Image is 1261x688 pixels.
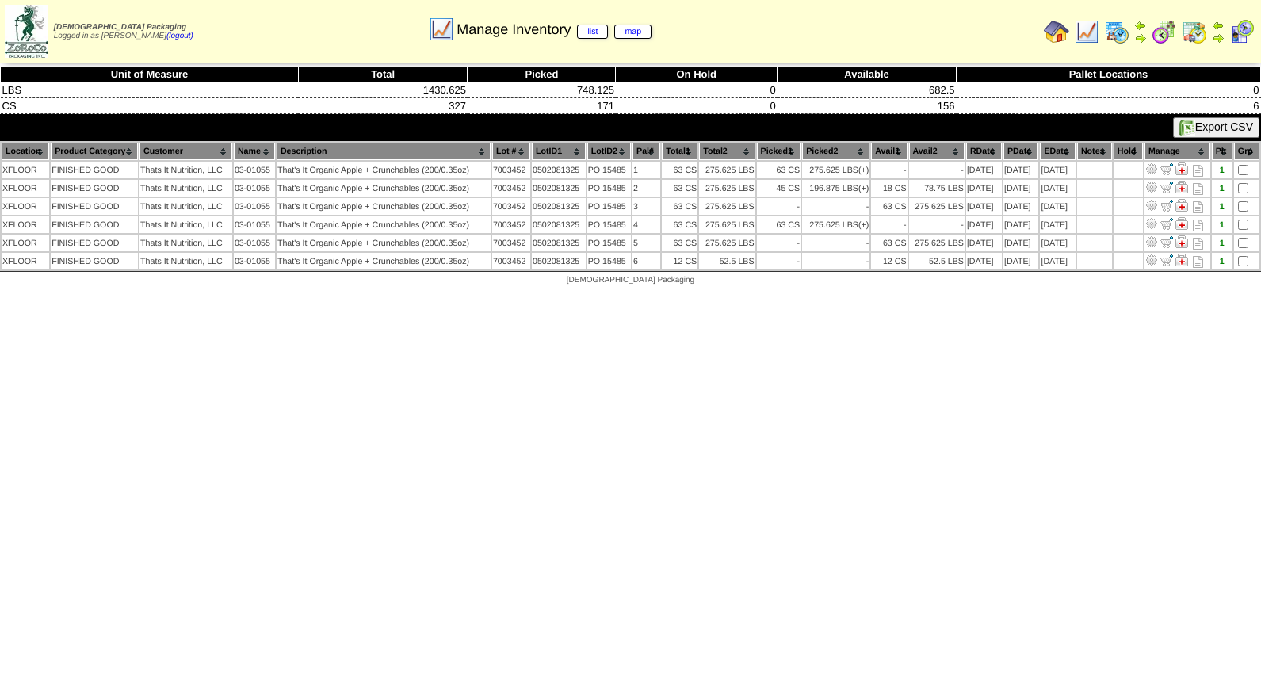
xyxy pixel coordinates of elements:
td: 275.625 LBS [802,162,869,178]
img: Move [1160,162,1173,175]
i: Note [1193,201,1203,213]
td: 63 CS [662,216,697,233]
td: That's It Organic Apple + Crunchables (200/0.35oz) [277,162,491,178]
th: LotID1 [532,143,586,160]
td: - [757,198,801,215]
td: 63 CS [662,235,697,251]
td: 748.125 [468,82,616,98]
td: 1 [632,162,660,178]
img: line_graph.gif [1074,19,1099,44]
td: 275.625 LBS [699,162,755,178]
img: Adjust [1145,217,1158,230]
th: RDate [966,143,1002,160]
td: 63 CS [662,198,697,215]
td: 18 CS [871,180,907,197]
img: Manage Hold [1175,254,1188,266]
td: FINISHED GOOD [51,180,138,197]
img: Adjust [1145,235,1158,248]
td: - [757,235,801,251]
td: XFLOOR [2,253,49,269]
td: [DATE] [1040,253,1075,269]
td: Thats It Nutrition, LLC [139,180,232,197]
td: PO 15485 [587,216,631,233]
td: FINISHED GOOD [51,253,138,269]
th: Pal# [632,143,660,160]
td: [DATE] [966,253,1002,269]
td: FINISHED GOOD [51,216,138,233]
a: list [577,25,608,39]
th: LotID2 [587,143,631,160]
td: 7003452 [492,162,530,178]
th: On Hold [616,67,778,82]
img: Adjust [1145,254,1158,266]
td: 6 [632,253,660,269]
td: 63 CS [757,162,801,178]
td: 275.625 LBS [802,216,869,233]
td: FINISHED GOOD [51,162,138,178]
td: 63 CS [757,216,801,233]
td: - [757,253,801,269]
td: CS [1,98,299,114]
td: 03-01055 [234,216,275,233]
div: 1 [1213,166,1232,175]
img: excel.gif [1179,120,1195,136]
img: calendarcustomer.gif [1229,19,1255,44]
td: [DATE] [1003,198,1038,215]
th: Total1 [662,143,697,160]
td: 5 [632,235,660,251]
td: 0502081325 [532,216,586,233]
td: XFLOOR [2,198,49,215]
td: 45 CS [757,180,801,197]
img: home.gif [1044,19,1069,44]
th: Pallet Locations [957,67,1261,82]
th: Manage [1144,143,1210,160]
i: Note [1193,220,1203,231]
td: Thats It Nutrition, LLC [139,235,232,251]
td: [DATE] [1040,162,1075,178]
td: XFLOOR [2,180,49,197]
img: arrowright.gif [1134,32,1147,44]
div: (+) [858,220,869,230]
i: Note [1193,256,1203,268]
img: Adjust [1145,181,1158,193]
img: calendarinout.gif [1182,19,1207,44]
td: - [871,162,907,178]
th: Avail2 [909,143,965,160]
td: 275.625 LBS [699,198,755,215]
td: [DATE] [1040,198,1075,215]
th: Total2 [699,143,755,160]
img: Move [1160,217,1173,230]
td: - [871,216,907,233]
td: - [909,216,965,233]
td: [DATE] [966,216,1002,233]
div: 1 [1213,184,1232,193]
td: That's It Organic Apple + Crunchables (200/0.35oz) [277,235,491,251]
td: [DATE] [966,198,1002,215]
td: 12 CS [871,253,907,269]
th: Available [778,67,957,82]
td: FINISHED GOOD [51,235,138,251]
img: calendarprod.gif [1104,19,1129,44]
a: (logout) [166,32,193,40]
td: Thats It Nutrition, LLC [139,253,232,269]
th: Customer [139,143,232,160]
img: Move [1160,235,1173,248]
td: 03-01055 [234,162,275,178]
img: Adjust [1145,162,1158,175]
td: PO 15485 [587,162,631,178]
img: Move [1160,181,1173,193]
td: [DATE] [1003,162,1038,178]
td: 7003452 [492,180,530,197]
td: 275.625 LBS [909,198,965,215]
img: zoroco-logo-small.webp [5,5,48,58]
div: 1 [1213,220,1232,230]
img: Move [1160,254,1173,266]
th: Avail1 [871,143,907,160]
td: 0502081325 [532,198,586,215]
td: 4 [632,216,660,233]
td: LBS [1,82,299,98]
td: 63 CS [662,180,697,197]
td: [DATE] [1040,235,1075,251]
td: 3 [632,198,660,215]
td: 327 [298,98,468,114]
